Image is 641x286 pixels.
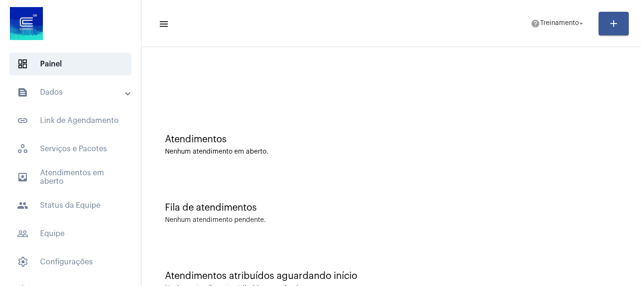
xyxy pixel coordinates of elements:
button: Treinamento [525,14,591,33]
mat-icon: help [531,19,540,28]
span: Atendimentos em aberto [9,166,131,188]
div: Nenhum atendimento em aberto. [165,148,617,155]
span: sidenav icon [17,143,28,155]
span: Status da Equipe [9,194,131,217]
span: Treinamento [540,20,579,27]
img: d4669ae0-8c07-2337-4f67-34b0df7f5ae4.jpeg [8,5,45,42]
span: Configurações [9,251,131,273]
span: Serviços e Pacotes [9,138,131,160]
span: sidenav icon [17,58,28,70]
mat-icon: sidenav icon [158,18,168,30]
div: Fila de atendimentos [165,203,617,213]
mat-panel-title: Dados [17,87,126,98]
span: Equipe [9,222,131,245]
mat-icon: sidenav icon [17,115,28,126]
mat-icon: arrow_drop_down [577,19,585,28]
div: Nenhum atendimento pendente. [165,217,266,224]
div: Atendimentos [165,134,617,145]
mat-icon: sidenav icon [17,87,28,98]
span: sidenav icon [17,256,28,268]
div: Atendimentos atribuídos aguardando início [165,271,617,281]
mat-icon: add [608,18,619,29]
mat-icon: sidenav icon [17,228,28,239]
mat-expansion-panel-header: sidenav iconDados [6,81,141,104]
span: Painel [9,53,131,75]
mat-icon: sidenav icon [17,200,28,211]
span: Link de Agendamento [9,109,131,132]
mat-icon: sidenav icon [17,172,28,183]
